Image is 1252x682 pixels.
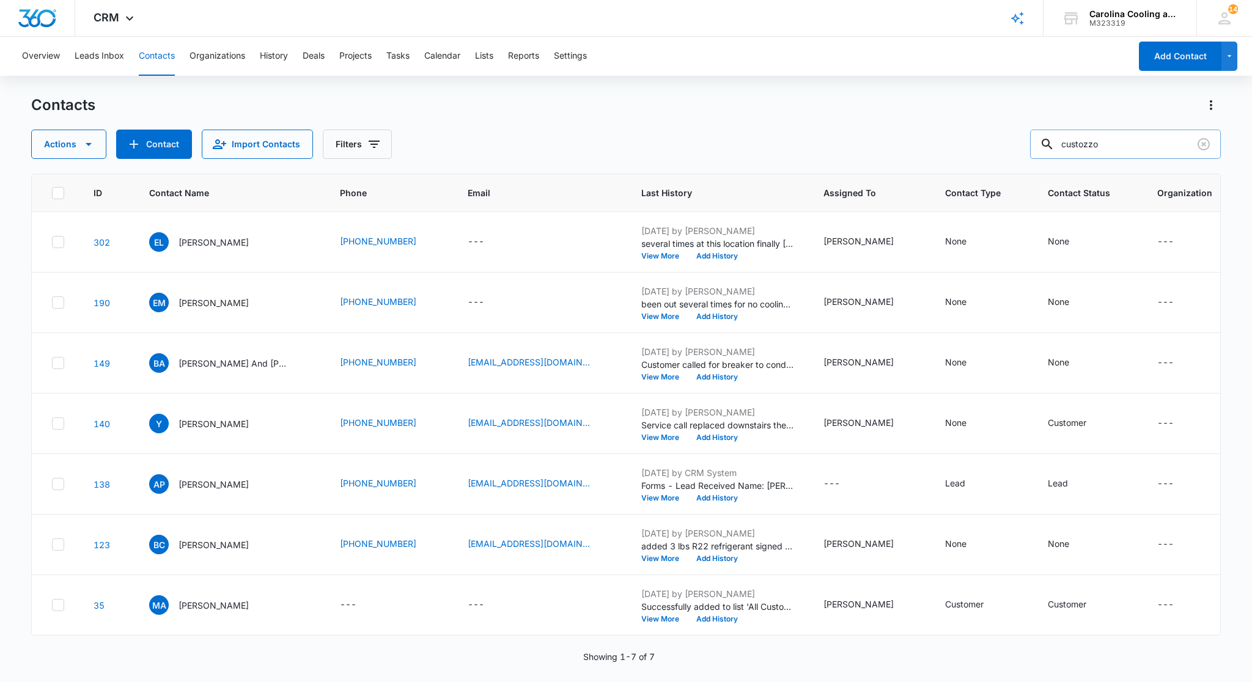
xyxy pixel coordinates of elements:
[94,186,102,199] span: ID
[641,298,794,310] p: been out several times for no cooling customer has requested that we find [PERSON_NAME] and conde...
[1048,416,1108,431] div: Contact Status - Customer - Select to Edit Field
[468,295,506,310] div: Email - - Select to Edit Field
[468,186,594,199] span: Email
[1157,477,1174,491] div: ---
[823,186,898,199] span: Assigned To
[149,293,169,312] span: EM
[149,474,271,494] div: Contact Name - Aditi Patel - Select to Edit Field
[641,373,688,381] button: View More
[641,345,794,358] p: [DATE] by [PERSON_NAME]
[641,186,776,199] span: Last History
[260,37,288,76] button: History
[945,235,989,249] div: Contact Type - None - Select to Edit Field
[945,416,967,429] div: None
[641,419,794,431] p: Service call replaced downstairs thermostat and signed customer up on 1 system zone maintenance.
[94,479,110,490] a: Navigate to contact details page for Aditi Patel
[75,37,124,76] button: Leads Inbox
[1194,134,1213,154] button: Clear
[149,535,169,554] span: BC
[945,537,967,550] div: None
[945,477,965,490] div: Lead
[340,356,416,369] a: [PHONE_NUMBER]
[1157,186,1212,199] span: Organization
[340,356,438,370] div: Phone - (248) 894-3263 - Select to Edit Field
[340,295,416,308] a: [PHONE_NUMBER]
[94,358,110,369] a: Navigate to contact details page for Brian And Andrea Gorman
[475,37,493,76] button: Lists
[179,296,249,309] p: [PERSON_NAME]
[945,598,984,610] div: Customer
[139,37,175,76] button: Contacts
[1157,235,1196,249] div: Organization - - Select to Edit Field
[31,130,106,159] button: Actions
[583,650,655,663] p: Showing 1-7 of 7
[1157,537,1174,552] div: ---
[823,356,894,369] div: [PERSON_NAME]
[945,537,989,552] div: Contact Type - None - Select to Edit Field
[1048,537,1091,552] div: Contact Status - None - Select to Edit Field
[468,598,506,612] div: Email - - Select to Edit Field
[1157,416,1196,431] div: Organization - - Select to Edit Field
[340,477,416,490] a: [PHONE_NUMBER]
[323,130,392,159] button: Filters
[945,356,967,369] div: None
[641,600,794,613] p: Successfully added to list 'All Customers'.
[945,235,967,248] div: None
[386,37,410,76] button: Tasks
[468,235,506,249] div: Email - - Select to Edit Field
[149,232,169,252] span: EL
[94,298,110,308] a: Navigate to contact details page for Ellen Mcveigh
[823,598,894,610] div: [PERSON_NAME]
[149,353,169,373] span: BA
[1048,295,1091,310] div: Contact Status - None - Select to Edit Field
[641,494,688,502] button: View More
[641,540,794,552] p: added 3 lbs R22 refrigerant signed up for new system maintenance 1 system Quoted system replacement
[945,598,1006,612] div: Contact Type - Customer - Select to Edit Field
[94,540,110,550] a: Navigate to contact details page for Brian Custozzo
[823,235,894,248] div: [PERSON_NAME]
[641,406,794,419] p: [DATE] by [PERSON_NAME]
[1048,295,1069,308] div: None
[340,295,438,310] div: Phone - (203) 482-1097 - Select to Edit Field
[94,419,110,429] a: Navigate to contact details page for Yvette
[1048,537,1069,550] div: None
[340,477,438,491] div: Phone - (775) 986-5200 - Select to Edit Field
[1048,356,1069,369] div: None
[1157,356,1174,370] div: ---
[149,595,169,615] span: MA
[823,295,916,310] div: Assigned To - Robert Romanelli - Select to Edit Field
[1048,598,1086,610] div: Customer
[116,130,192,159] button: Add Contact
[179,357,289,370] p: [PERSON_NAME] And [PERSON_NAME]
[468,598,484,612] div: ---
[149,293,271,312] div: Contact Name - Ellen Mcveigh - Select to Edit Field
[641,615,688,623] button: View More
[1089,19,1179,28] div: account id
[688,434,746,441] button: Add History
[688,252,746,260] button: Add History
[508,37,539,76] button: Reports
[340,537,438,552] div: Phone - (585) 880-9830 - Select to Edit Field
[823,295,894,308] div: [PERSON_NAME]
[31,96,95,114] h1: Contacts
[1157,356,1196,370] div: Organization - - Select to Edit Field
[149,474,169,494] span: AP
[823,537,916,552] div: Assigned To - Robert Romanelli - Select to Edit Field
[1157,295,1174,310] div: ---
[202,130,313,159] button: Import Contacts
[1048,477,1090,491] div: Contact Status - Lead - Select to Edit Field
[190,37,245,76] button: Organizations
[1048,356,1091,370] div: Contact Status - None - Select to Edit Field
[149,232,271,252] div: Contact Name - Edward Lyons - Select to Edit Field
[688,313,746,320] button: Add History
[179,478,249,491] p: [PERSON_NAME]
[823,356,916,370] div: Assigned To - Robert Romanelli - Select to Edit Field
[688,555,746,562] button: Add History
[94,11,119,24] span: CRM
[823,416,916,431] div: Assigned To - Robert Romanelli - Select to Edit Field
[945,416,989,431] div: Contact Type - None - Select to Edit Field
[554,37,587,76] button: Settings
[823,477,840,491] div: ---
[22,37,60,76] button: Overview
[1048,235,1069,248] div: None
